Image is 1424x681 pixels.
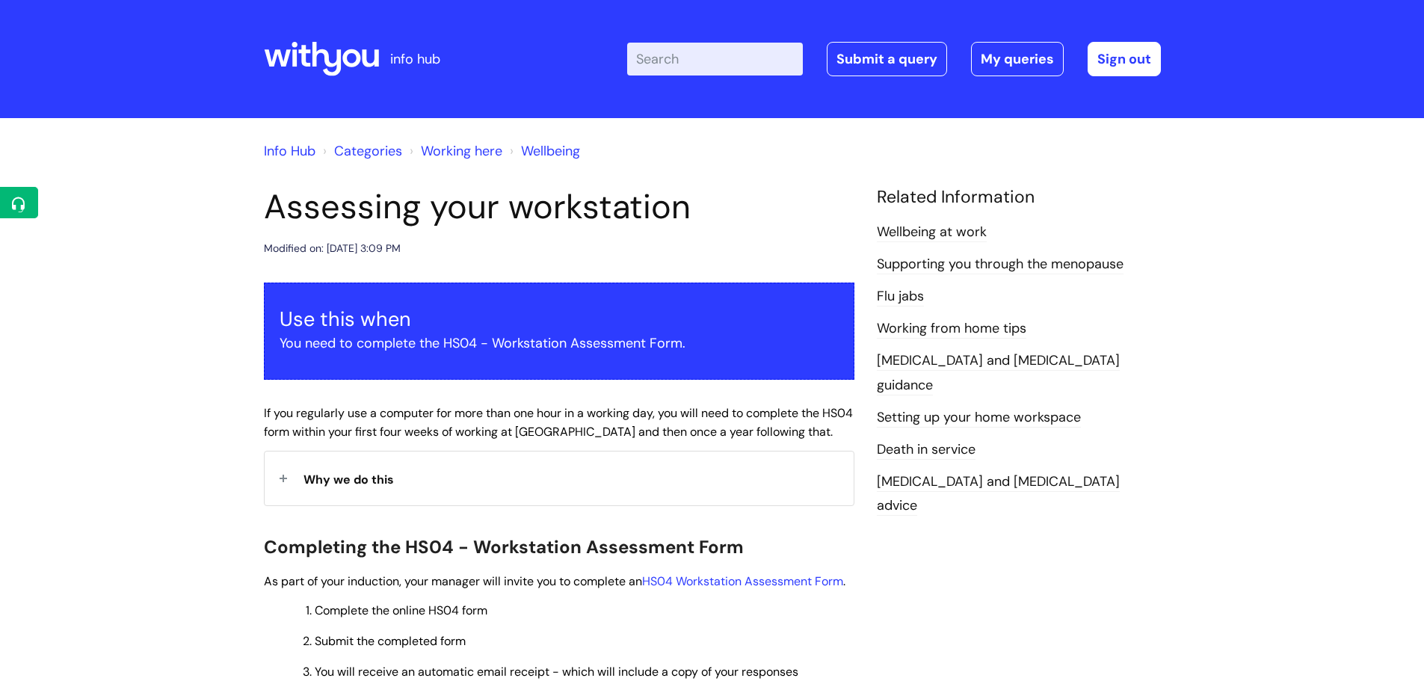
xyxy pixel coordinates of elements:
h4: Related Information [877,187,1161,208]
a: [MEDICAL_DATA] and [MEDICAL_DATA] advice [877,472,1120,516]
a: Working here [421,142,502,160]
a: My queries [971,42,1064,76]
input: Search [627,43,803,76]
p: info hub [390,47,440,71]
a: HS04 Workstation Assessment Form [642,573,843,589]
div: Modified on: [DATE] 3:09 PM [264,239,401,258]
h3: Use this when [280,307,839,331]
div: | - [627,42,1161,76]
a: Sign out [1088,42,1161,76]
h1: Assessing your workstation [264,187,854,227]
a: Working from home tips [877,319,1026,339]
span: Submit the completed form [315,633,466,649]
span: Completing the HS04 - Workstation Assessment Form [264,535,744,558]
a: [MEDICAL_DATA] and [MEDICAL_DATA] guidance [877,351,1120,395]
a: Supporting you through the menopause [877,255,1124,274]
a: Setting up your home workspace [877,408,1081,428]
li: Solution home [319,139,402,163]
li: Wellbeing [506,139,580,163]
li: Working here [406,139,502,163]
a: Wellbeing at work [877,223,987,242]
span: If you regularly use a computer for more than one hour in a working day, you will need to complet... [264,405,853,440]
a: Submit a query [827,42,947,76]
p: You need to complete the HS04 - Workstation Assessment Form. [280,331,839,355]
a: Flu jabs [877,287,924,306]
span: Why we do this [303,472,394,487]
span: You will receive an automatic email receipt - which will include a copy of your responses [315,664,798,680]
span: Complete the online HS04 form [315,603,487,618]
a: Wellbeing [521,142,580,160]
a: Death in service [877,440,975,460]
span: As part of your induction, your manager will invite you to complete an . [264,573,845,589]
a: Categories [334,142,402,160]
a: Info Hub [264,142,315,160]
